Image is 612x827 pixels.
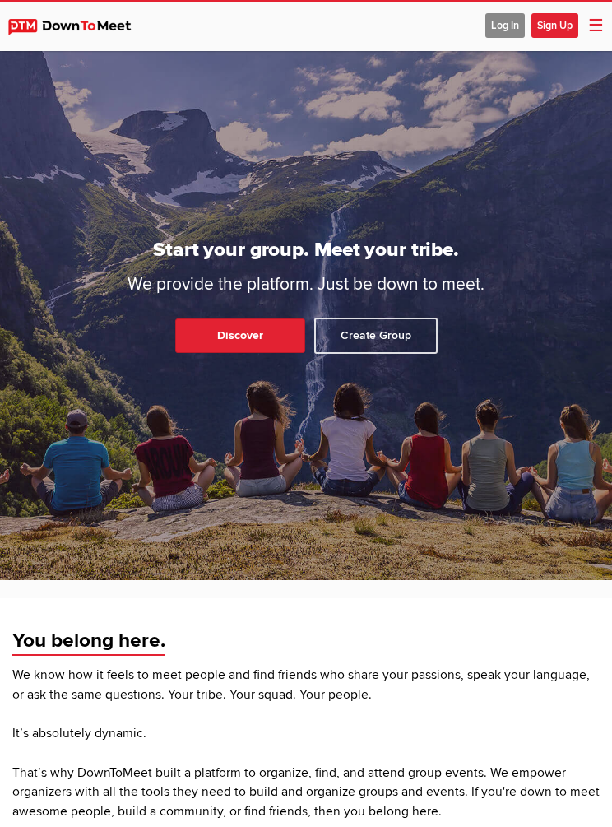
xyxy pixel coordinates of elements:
a: Discover [175,318,305,353]
span: Log In [485,13,525,38]
a: Sign Up [531,18,578,32]
p: We know how it feels to meet people and find friends who share your passions, speak your language... [12,666,600,704]
p: That’s why DownToMeet built a platform to organize, find, and attend group events. We empower org... [12,764,600,822]
span: ☰ [588,16,604,36]
p: We provide the platform. Just be down to meet. [12,272,600,298]
h1: Start your group. Meet your tribe. [39,238,573,262]
a: Create Group [314,318,438,354]
p: It’s absolutely dynamic. [12,724,600,744]
span: You belong here. [12,628,165,656]
img: DownToMeet [8,19,148,35]
a: Log In [485,18,525,32]
span: Sign Up [531,13,578,38]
